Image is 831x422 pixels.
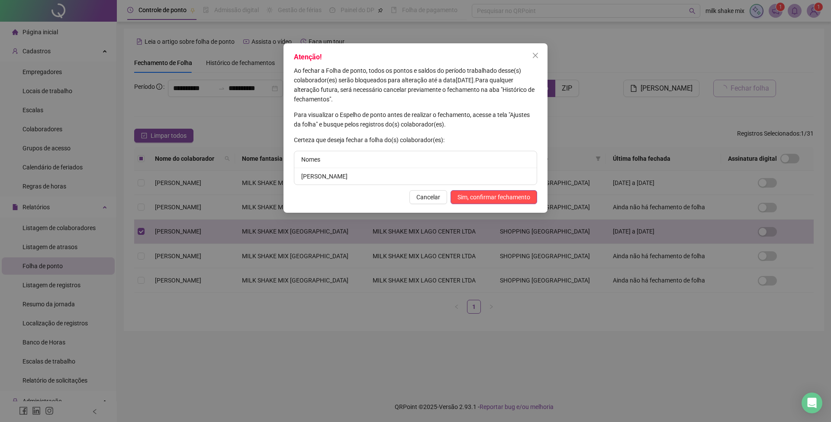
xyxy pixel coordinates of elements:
span: Atenção! [294,53,322,61]
span: Certeza que deseja fechar a folha do(s) colaborador(es): [294,136,444,143]
button: Close [528,49,542,62]
button: Cancelar [409,190,447,204]
button: Sim, confirmar fechamento [451,190,537,204]
div: Open Intercom Messenger [802,393,822,413]
span: Ao fechar a Folha de ponto, todos os pontos e saldos do período trabalhado desse(s) colaborador(e... [294,67,521,84]
span: Para visualizar o Espelho de ponto antes de realizar o fechamento, acesse a tela "Ajustes da folh... [294,111,530,128]
span: Nomes [301,156,320,163]
span: close [532,52,539,59]
span: Para qualquer alteração futura, será necessário cancelar previamente o fechamento na aba "Históri... [294,77,535,103]
span: Cancelar [416,192,440,202]
p: [DATE] . [294,66,537,104]
span: Sim, confirmar fechamento [457,192,530,202]
li: [PERSON_NAME] [294,168,537,185]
